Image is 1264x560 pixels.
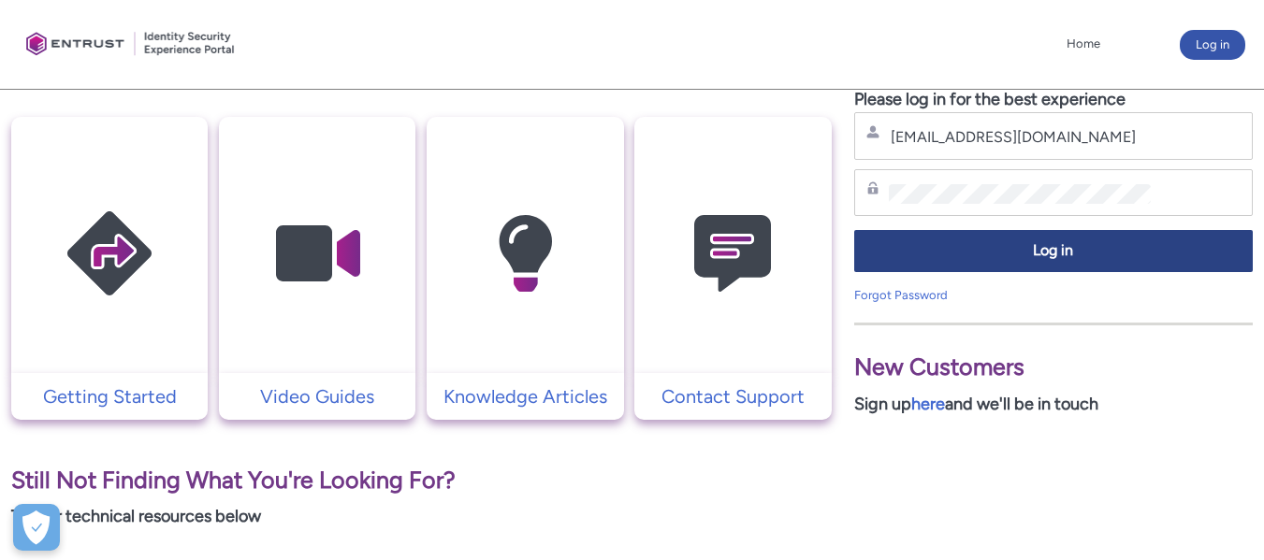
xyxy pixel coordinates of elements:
p: Please log in for the best experience [854,87,1253,112]
p: Still Not Finding What You're Looking For? [11,463,832,498]
a: Home [1062,30,1105,58]
input: Username [889,127,1151,147]
button: Log in [1180,30,1245,60]
a: Video Guides [219,382,415,410]
p: New Customers [854,350,1253,385]
button: Log in [854,230,1253,272]
button: Open Preferences [13,504,60,551]
span: Log in [866,240,1241,262]
p: Contact Support [644,382,821,410]
p: Try our technical resources below [11,504,832,529]
p: Video Guides [228,382,406,410]
div: Cookie Preferences [13,504,60,551]
img: Video Guides [228,153,406,354]
a: Forgot Password [854,288,948,302]
p: Sign up and we'll be in touch [854,392,1253,417]
a: Contact Support [634,382,831,410]
img: Knowledge Articles [436,153,614,354]
img: Getting Started [21,153,198,354]
p: Getting Started [21,382,198,410]
img: Contact Support [644,153,821,354]
a: Getting Started [11,382,208,410]
a: Knowledge Articles [427,382,623,410]
a: here [911,394,945,414]
p: Knowledge Articles [436,382,614,410]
